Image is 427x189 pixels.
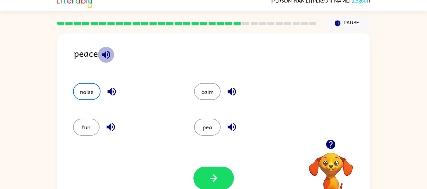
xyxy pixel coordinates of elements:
[194,119,221,136] button: pea
[73,83,101,100] button: noise
[194,83,221,100] button: calm
[74,46,370,70] div: peace
[324,16,370,31] button: Pause
[73,119,100,136] button: fun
